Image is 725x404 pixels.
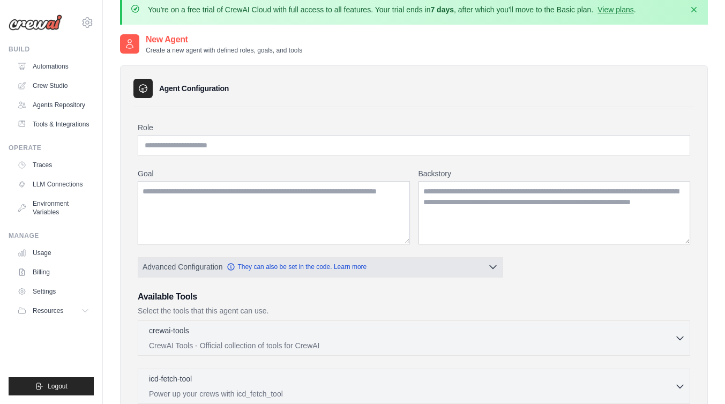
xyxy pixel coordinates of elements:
[13,96,94,114] a: Agents Repository
[9,45,94,54] div: Build
[159,83,229,94] h3: Agent Configuration
[418,168,691,179] label: Backstory
[138,305,690,316] p: Select the tools that this agent can use.
[13,302,94,319] button: Resources
[13,244,94,261] a: Usage
[138,168,410,179] label: Goal
[13,77,94,94] a: Crew Studio
[149,340,675,351] p: CrewAI Tools - Official collection of tools for CrewAI
[13,264,94,281] a: Billing
[597,5,633,14] a: View plans
[143,261,222,272] span: Advanced Configuration
[13,116,94,133] a: Tools & Integrations
[13,176,94,193] a: LLM Connections
[227,263,367,271] a: They can also be set in the code. Learn more
[146,46,302,55] p: Create a new agent with defined roles, goals, and tools
[149,388,675,399] p: Power up your crews with icd_fetch_tool
[13,195,94,221] a: Environment Variables
[13,283,94,300] a: Settings
[33,306,63,315] span: Resources
[149,325,189,336] p: crewai-tools
[143,373,685,399] button: icd-fetch-tool Power up your crews with icd_fetch_tool
[9,14,62,31] img: Logo
[138,290,690,303] h3: Available Tools
[149,373,192,384] p: icd-fetch-tool
[148,4,636,15] p: You're on a free trial of CrewAI Cloud with full access to all features. Your trial ends in , aft...
[9,377,94,395] button: Logout
[430,5,454,14] strong: 7 days
[9,144,94,152] div: Operate
[138,257,503,276] button: Advanced Configuration They can also be set in the code. Learn more
[143,325,685,351] button: crewai-tools CrewAI Tools - Official collection of tools for CrewAI
[13,58,94,75] a: Automations
[138,122,690,133] label: Role
[9,231,94,240] div: Manage
[13,156,94,174] a: Traces
[48,382,68,391] span: Logout
[146,33,302,46] h2: New Agent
